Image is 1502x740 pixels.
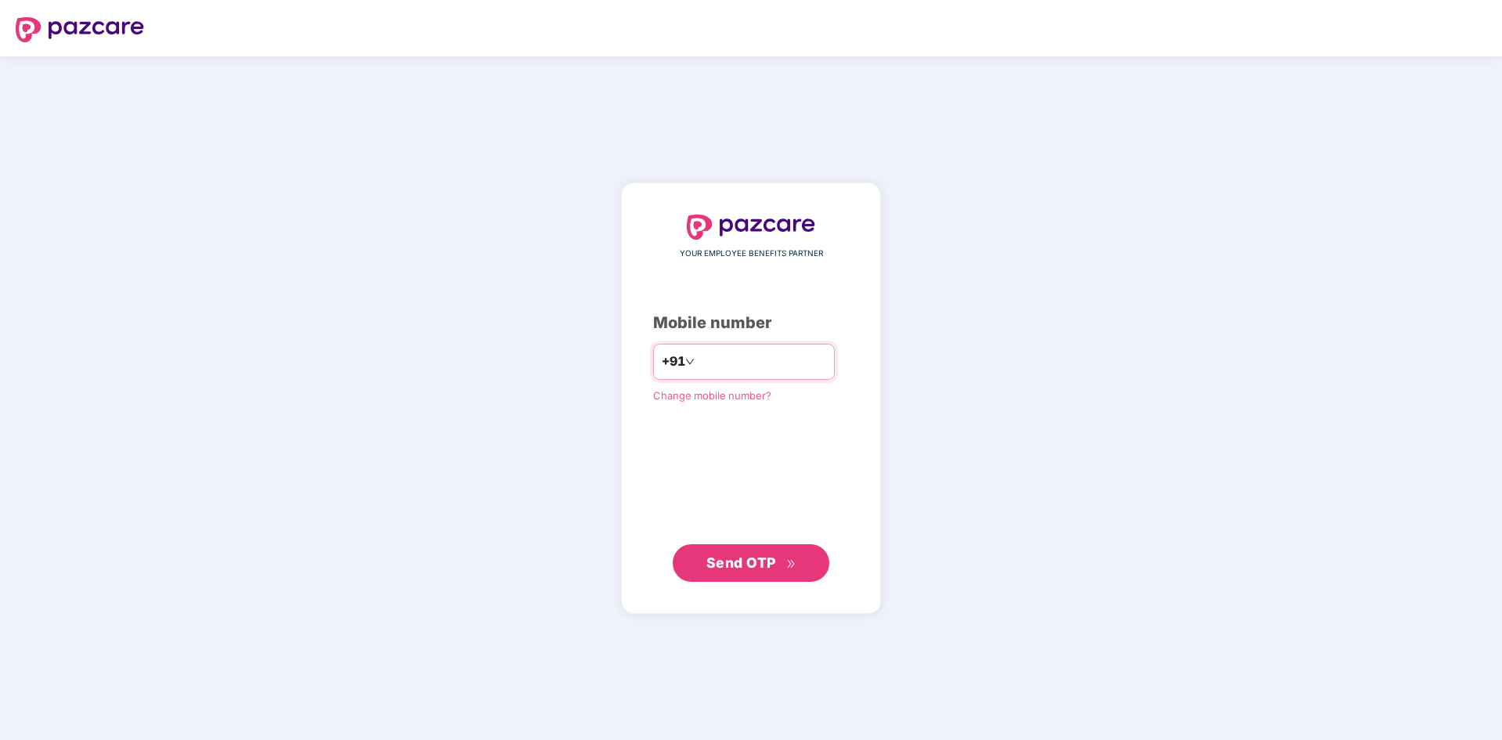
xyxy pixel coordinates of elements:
[653,311,849,335] div: Mobile number
[685,357,695,366] span: down
[662,352,685,371] span: +91
[653,389,771,402] a: Change mobile number?
[706,554,776,571] span: Send OTP
[16,17,144,42] img: logo
[680,247,823,260] span: YOUR EMPLOYEE BENEFITS PARTNER
[673,544,829,582] button: Send OTPdouble-right
[687,215,815,240] img: logo
[786,559,796,569] span: double-right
